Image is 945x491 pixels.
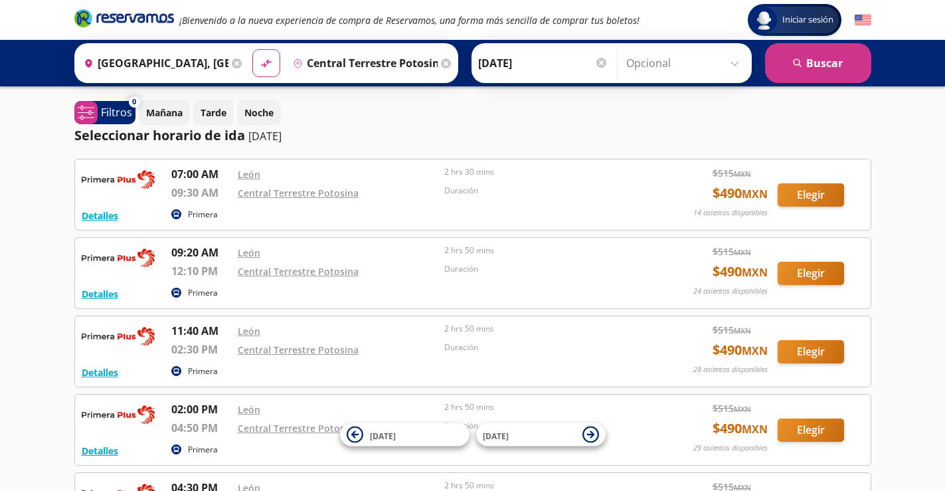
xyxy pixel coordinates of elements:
p: 02:00 PM [171,401,231,417]
p: Primera [188,287,218,299]
button: 0Filtros [74,101,135,124]
button: Elegir [778,262,844,285]
button: Tarde [193,100,234,126]
span: [DATE] [483,430,509,441]
p: Primera [188,209,218,221]
span: $ 490 [713,262,768,282]
span: 0 [132,96,136,108]
p: Mañana [146,106,183,120]
button: Mañana [139,100,190,126]
p: 14 asientos disponibles [693,207,768,219]
button: Elegir [778,419,844,442]
button: Detalles [82,209,118,223]
img: RESERVAMOS [82,166,155,193]
button: Noche [237,100,281,126]
span: $ 490 [713,183,768,203]
span: Iniciar sesión [777,13,839,27]
em: ¡Bienvenido a la nueva experiencia de compra de Reservamos, una forma más sencilla de comprar tus... [179,14,640,27]
input: Elegir Fecha [478,47,608,80]
i: Brand Logo [74,8,174,28]
small: MXN [734,169,751,179]
span: $ 515 [713,401,751,415]
button: Elegir [778,183,844,207]
small: MXN [734,404,751,414]
a: Brand Logo [74,8,174,32]
p: 09:20 AM [171,245,231,260]
small: MXN [734,247,751,257]
p: 29 asientos disponibles [693,442,768,454]
p: 04:50 PM [171,420,231,436]
p: Filtros [101,104,132,120]
button: Detalles [82,365,118,379]
a: Central Terrestre Potosina [238,187,359,199]
p: Primera [188,365,218,377]
p: 2 hrs 30 mins [444,166,645,178]
p: Duración [444,342,645,353]
p: 2 hrs 50 mins [444,323,645,335]
p: Noche [244,106,274,120]
p: 2 hrs 50 mins [444,401,645,413]
input: Opcional [626,47,745,80]
button: English [855,12,871,29]
p: 2 hrs 50 mins [444,245,645,256]
p: Duración [444,420,645,432]
small: MXN [742,187,768,201]
p: 02:30 PM [171,342,231,357]
p: Primera [188,444,218,456]
img: RESERVAMOS [82,323,155,349]
button: [DATE] [340,423,470,446]
a: León [238,403,260,416]
span: $ 515 [713,323,751,337]
small: MXN [742,422,768,437]
p: Duración [444,263,645,275]
p: 07:00 AM [171,166,231,182]
a: Central Terrestre Potosina [238,344,359,356]
button: Detalles [82,287,118,301]
span: $ 490 [713,419,768,439]
a: Central Terrestre Potosina [238,265,359,278]
p: Duración [444,185,645,197]
p: Seleccionar horario de ida [74,126,245,146]
p: 28 asientos disponibles [693,364,768,375]
button: [DATE] [476,423,606,446]
button: Elegir [778,340,844,363]
button: Buscar [765,43,871,83]
small: MXN [734,326,751,336]
img: RESERVAMOS [82,401,155,428]
small: MXN [742,265,768,280]
p: [DATE] [248,128,282,144]
p: 12:10 PM [171,263,231,279]
small: MXN [742,344,768,358]
a: Central Terrestre Potosina [238,422,359,435]
input: Buscar Destino [288,47,438,80]
span: $ 490 [713,340,768,360]
p: 11:40 AM [171,323,231,339]
span: $ 515 [713,245,751,258]
a: León [238,325,260,338]
p: Tarde [201,106,226,120]
input: Buscar Origen [78,47,228,80]
button: Detalles [82,444,118,458]
iframe: Messagebird Livechat Widget [868,414,932,478]
a: León [238,246,260,259]
p: 09:30 AM [171,185,231,201]
span: $ 515 [713,166,751,180]
span: [DATE] [370,430,396,441]
p: 24 asientos disponibles [693,286,768,297]
a: León [238,168,260,181]
img: RESERVAMOS [82,245,155,271]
